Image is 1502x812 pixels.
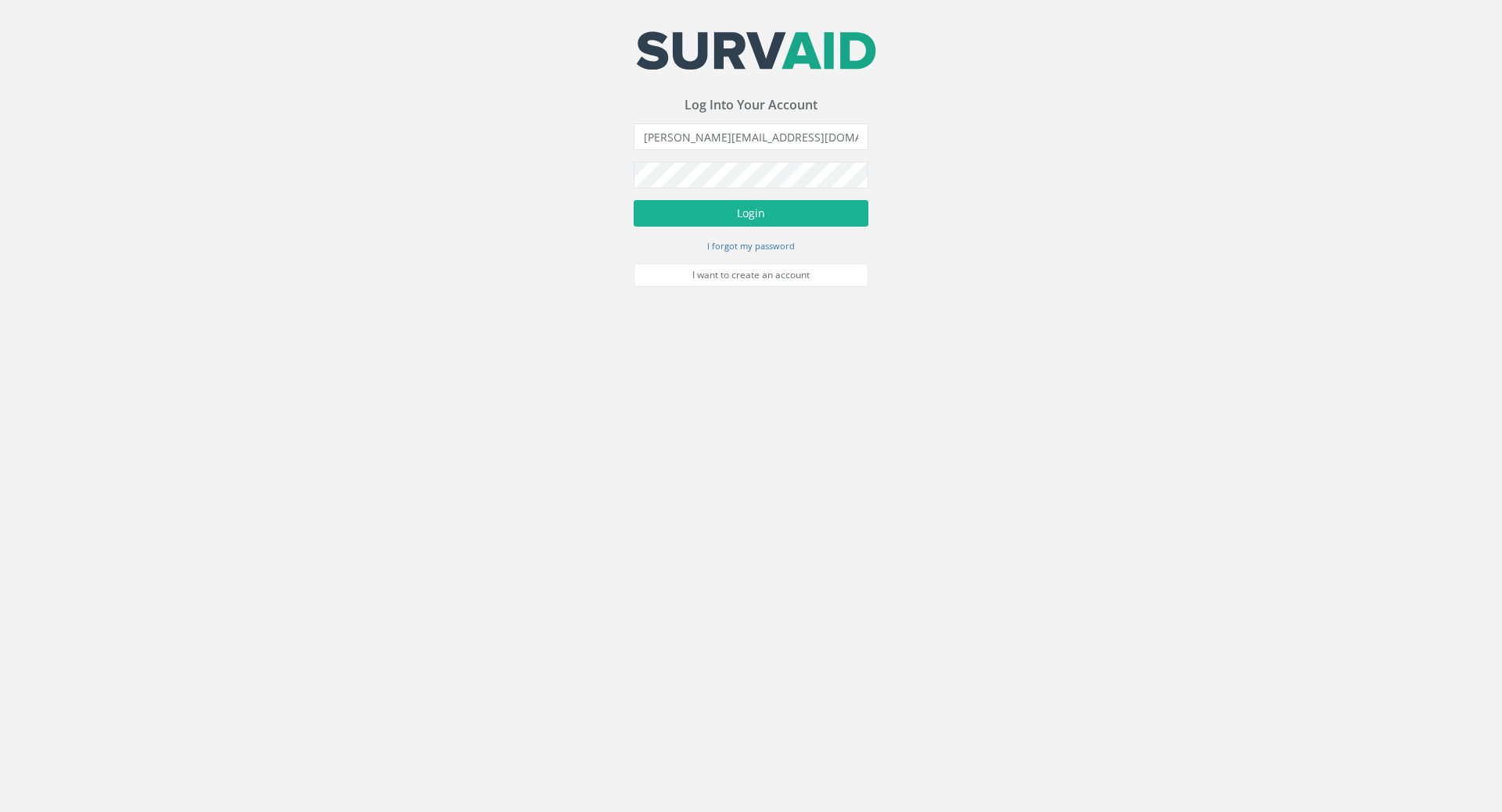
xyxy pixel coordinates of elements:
input: Email [634,123,868,150]
h3: Log Into Your Account [634,98,868,113]
a: I want to create an account [634,263,868,287]
a: I forgot my password [707,238,795,252]
small: I forgot my password [707,240,795,252]
button: Login [634,200,868,227]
